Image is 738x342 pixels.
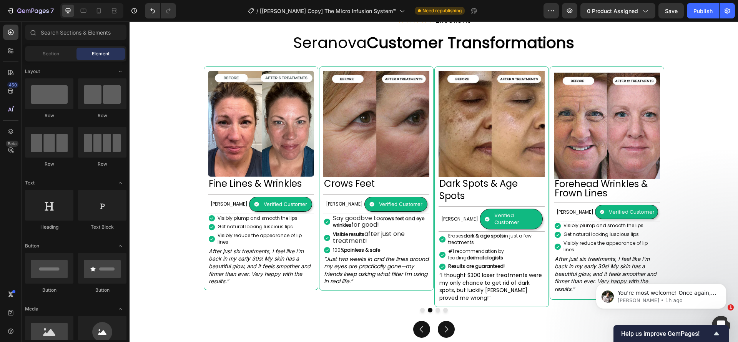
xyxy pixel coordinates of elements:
div: Publish [693,7,713,15]
p: #1 recommendation by leading [319,227,414,240]
strong: dermatologists [337,233,374,239]
div: Beta [6,141,18,147]
span: 0 product assigned [587,7,638,15]
span: 1 [728,304,734,310]
strong: Results are guaranteed! [319,241,375,248]
span: / [256,7,258,15]
p: [PERSON_NAME] [81,178,118,188]
h2: Fine Lines & Wrinkles [78,155,184,169]
strong: painless & safe [214,225,251,232]
span: Toggle open [114,240,126,252]
i: After just six treatments, I feel like I'm back in my early 30s! My skin has a beautiful glow, an... [425,234,527,271]
div: Row [78,161,126,168]
input: Search Sections & Elements [25,25,126,40]
div: Text Block [78,224,126,231]
div: Row [25,161,73,168]
button: Save [658,3,684,18]
p: 100% [203,226,251,232]
p: Verified Customer [249,179,293,186]
p: [PERSON_NAME] [427,186,464,196]
strong: crows feet and eye wrinkles [203,194,295,207]
p: Visibly plump and smooth the lips [88,194,168,200]
p: Erases in just a few treatments [319,211,414,224]
iframe: Intercom live chat [712,316,730,334]
p: 7 [50,6,54,15]
button: Dot [306,286,311,291]
p: Verified Customer [134,179,178,186]
img: before_after_8_eng_720.webp [194,49,300,155]
button: Show survey - Help us improve GemPages! [621,329,721,338]
span: Toggle open [114,65,126,78]
span: Button [25,242,39,249]
button: Dot [298,286,303,291]
div: Row [25,112,73,119]
iframe: Intercom notifications message [584,267,738,321]
strong: Visible results [203,209,235,216]
span: Text [25,179,35,186]
strong: dark & age spots [334,211,374,217]
span: Say goodbye to [203,192,251,201]
h2: Crows Feet [194,155,300,169]
button: Carousel Next Arrow [308,299,325,316]
p: Verified Customer [365,191,410,204]
button: Carousel Back Arrow [284,299,301,316]
button: 0 product assigned [580,3,655,18]
div: Row [78,112,126,119]
img: Group_1484580340_0fb3a4db-bc56-4b61-9760-08758674a311.webp [78,49,184,155]
p: [PERSON_NAME] [312,193,349,203]
iframe: Design area [130,22,738,342]
p: Visibly reduce the appearance of lip lines [88,211,183,224]
p: Get natural looking luscious lips [88,202,163,209]
button: Dot [314,286,318,291]
div: Undo/Redo [145,3,176,18]
button: Dot [291,286,295,291]
span: Section [43,50,59,57]
img: before_after_12_eng_720.webp [424,51,530,157]
span: Save [665,8,678,14]
span: Toggle open [114,177,126,189]
div: Heading [25,224,73,231]
span: [[PERSON_NAME] Copy] The Micro Infusion System™ [260,7,396,15]
span: Toggle open [114,303,126,315]
div: 450 [7,82,18,88]
div: Button [25,287,73,294]
span: Need republishing [422,7,462,14]
button: 7 [3,3,57,18]
i: ”Just two weeks in and the lines around my eyes are practically gone—my friends keep asking what ... [194,234,299,264]
span: Element [92,50,110,57]
p: [PERSON_NAME] [196,178,233,188]
p: Verified Customer [479,187,525,194]
div: Button [78,287,126,294]
p: Visibly plump and smooth the lips [434,201,514,208]
i: After just six treatments, I feel like I'm back in my early 30s! My skin has a beautiful glow, an... [79,226,181,263]
p: Visibly reduce the appearance of lip lines [434,219,529,232]
h2: Dark Spots & Age Spots [309,155,415,181]
span: Help us improve GemPages! [621,330,712,337]
p: Get natural looking luscious lips [434,210,509,216]
span: Layout [25,68,40,75]
img: before_after_9_eng_720.webp [309,49,415,155]
h2: Forehead Wrinkles & Frown Lines [424,157,530,177]
span: Media [25,305,38,312]
button: Publish [687,3,719,18]
span: after just one treatment! [203,208,275,224]
span: for good! [222,199,249,208]
p: “I thought $300 laser treatments were my only chance to get rid of dark spots, but luckily [PERSO... [310,250,414,280]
